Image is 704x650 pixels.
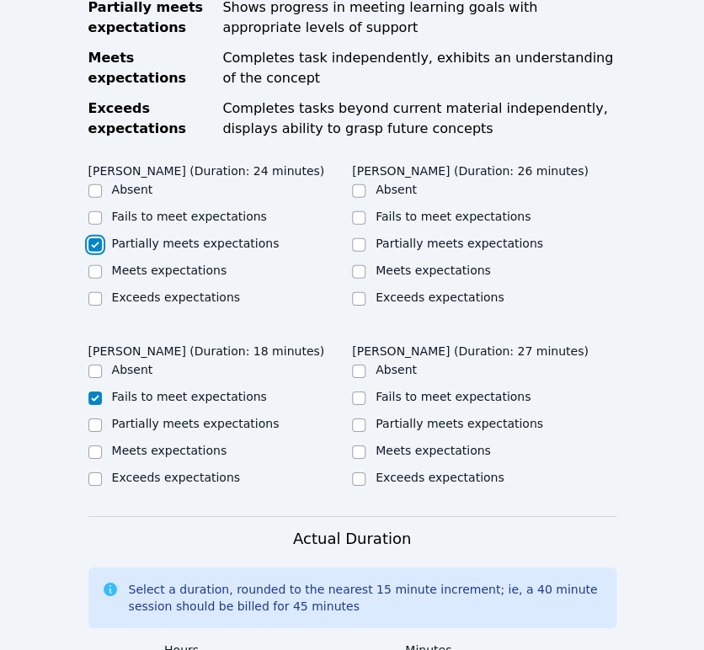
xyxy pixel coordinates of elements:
[112,290,240,304] label: Exceeds expectations
[376,390,531,403] label: Fails to meet expectations
[352,336,589,361] legend: [PERSON_NAME] (Duration: 27 minutes)
[352,156,589,181] legend: [PERSON_NAME] (Duration: 26 minutes)
[112,210,267,223] label: Fails to meet expectations
[88,48,213,88] div: Meets expectations
[112,417,280,430] label: Partially meets expectations
[376,237,543,250] label: Partially meets expectations
[112,471,240,484] label: Exceeds expectations
[112,363,153,376] label: Absent
[376,444,491,457] label: Meets expectations
[293,527,411,551] h3: Actual Duration
[112,237,280,250] label: Partially meets expectations
[376,417,543,430] label: Partially meets expectations
[129,581,603,615] div: Select a duration, rounded to the nearest 15 minute increment; ie, a 40 minute session should be ...
[222,99,616,139] div: Completes tasks beyond current material independently, displays ability to grasp future concepts
[376,471,504,484] label: Exceeds expectations
[88,99,213,139] div: Exceeds expectations
[112,183,153,196] label: Absent
[88,336,325,361] legend: [PERSON_NAME] (Duration: 18 minutes)
[112,390,267,403] label: Fails to meet expectations
[88,156,325,181] legend: [PERSON_NAME] (Duration: 24 minutes)
[376,363,417,376] label: Absent
[376,183,417,196] label: Absent
[112,264,227,277] label: Meets expectations
[376,264,491,277] label: Meets expectations
[112,444,227,457] label: Meets expectations
[222,48,616,88] div: Completes task independently, exhibits an understanding of the concept
[376,210,531,223] label: Fails to meet expectations
[376,290,504,304] label: Exceeds expectations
